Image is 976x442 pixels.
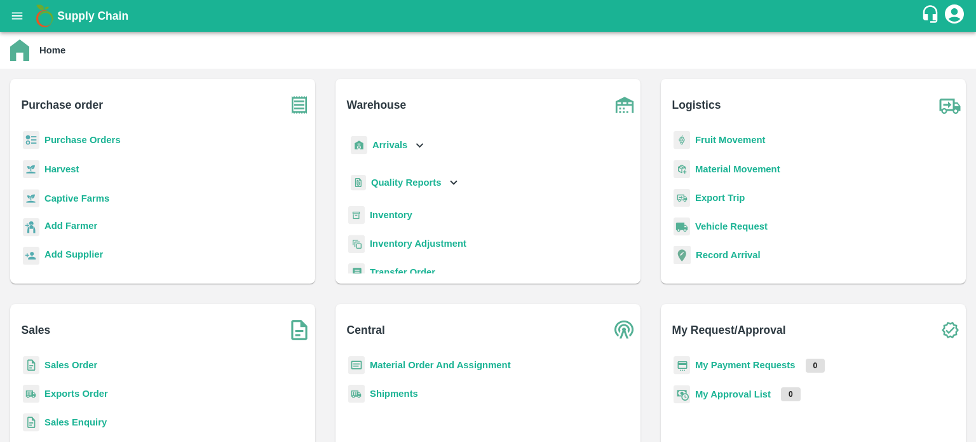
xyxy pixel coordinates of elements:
[695,221,768,231] a: Vehicle Request
[696,250,761,260] a: Record Arrival
[44,389,108,399] a: Exports Order
[22,321,51,339] b: Sales
[348,356,365,375] img: centralMaterial
[347,321,385,339] b: Central
[781,387,801,401] p: 0
[23,131,39,149] img: reciept
[23,247,39,265] img: supplier
[23,160,39,179] img: harvest
[672,96,721,114] b: Logistics
[370,267,435,277] a: Transfer Order
[23,189,39,208] img: harvest
[348,385,365,403] img: shipments
[44,193,109,204] a: Captive Farms
[371,177,442,188] b: Quality Reports
[695,360,796,370] a: My Payment Requests
[370,238,466,249] a: Inventory Adjustment
[348,170,461,196] div: Quality Reports
[370,210,412,220] a: Inventory
[347,96,407,114] b: Warehouse
[674,160,690,179] img: material
[674,246,691,264] img: recordArrival
[44,221,97,231] b: Add Farmer
[674,385,690,404] img: approval
[44,164,79,174] a: Harvest
[370,389,418,399] a: Shipments
[44,247,103,265] a: Add Supplier
[44,135,121,145] a: Purchase Orders
[44,417,107,427] a: Sales Enquiry
[695,389,771,399] a: My Approval List
[44,249,103,259] b: Add Supplier
[695,193,745,203] a: Export Trip
[57,10,128,22] b: Supply Chain
[57,7,921,25] a: Supply Chain
[283,89,315,121] img: purchase
[351,136,367,155] img: whArrival
[674,218,690,236] img: vehicle
[934,89,966,121] img: truck
[672,321,786,339] b: My Request/Approval
[10,39,29,61] img: home
[921,4,943,27] div: customer-support
[3,1,32,31] button: open drawer
[32,3,57,29] img: logo
[39,45,65,55] b: Home
[44,360,97,370] a: Sales Order
[372,140,407,150] b: Arrivals
[23,218,39,237] img: farmer
[283,314,315,346] img: soSales
[695,135,766,145] a: Fruit Movement
[934,314,966,346] img: check
[23,356,39,375] img: sales
[348,131,427,160] div: Arrivals
[348,206,365,224] img: whInventory
[348,263,365,282] img: whTransfer
[351,175,366,191] img: qualityReport
[23,385,39,403] img: shipments
[674,131,690,149] img: fruit
[22,96,103,114] b: Purchase order
[806,359,825,373] p: 0
[370,360,511,370] a: Material Order And Assignment
[44,219,97,236] a: Add Farmer
[943,3,966,29] div: account of current user
[609,89,640,121] img: warehouse
[674,356,690,375] img: payment
[674,189,690,207] img: delivery
[609,314,640,346] img: central
[23,413,39,432] img: sales
[348,235,365,253] img: inventory
[695,164,780,174] a: Material Movement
